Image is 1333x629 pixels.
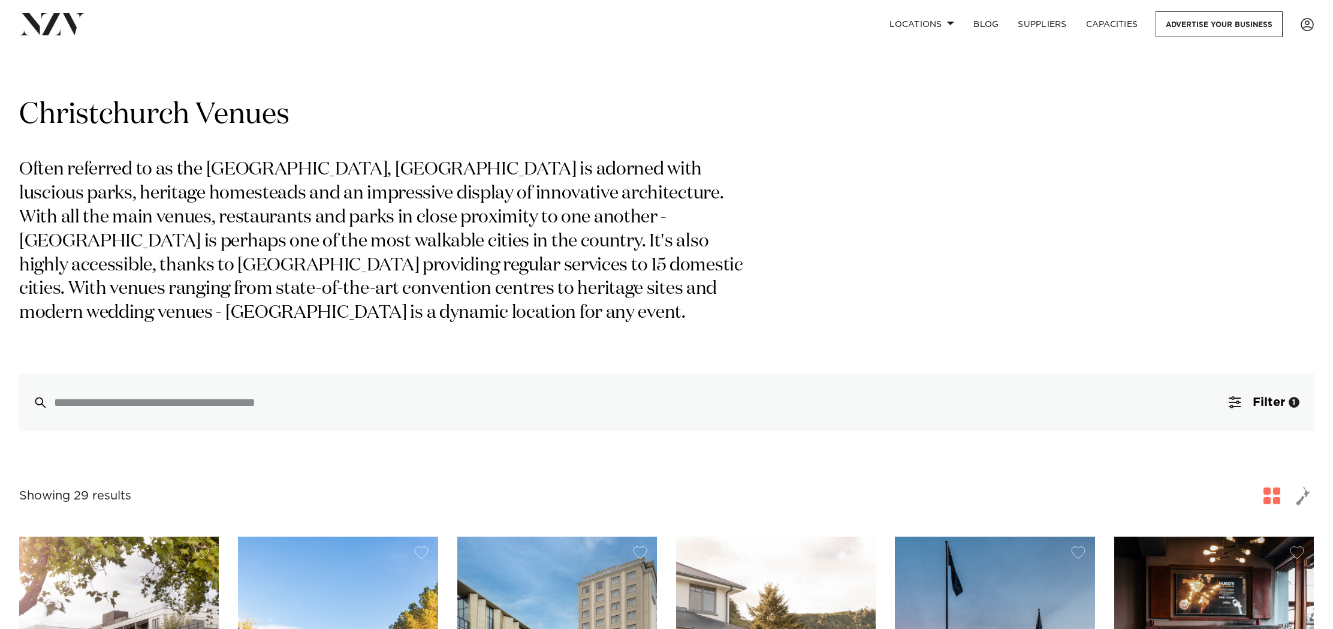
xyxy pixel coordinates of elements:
[1008,11,1076,37] a: SUPPLIERS
[1214,374,1314,431] button: Filter1
[880,11,964,37] a: Locations
[19,158,760,326] p: Often referred to as the [GEOGRAPHIC_DATA], [GEOGRAPHIC_DATA] is adorned with luscious parks, her...
[1076,11,1148,37] a: Capacities
[964,11,1008,37] a: BLOG
[19,13,85,35] img: nzv-logo.png
[1289,397,1299,408] div: 1
[1253,396,1285,408] span: Filter
[1156,11,1283,37] a: Advertise your business
[19,97,1314,134] h1: Christchurch Venues
[19,487,131,505] div: Showing 29 results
